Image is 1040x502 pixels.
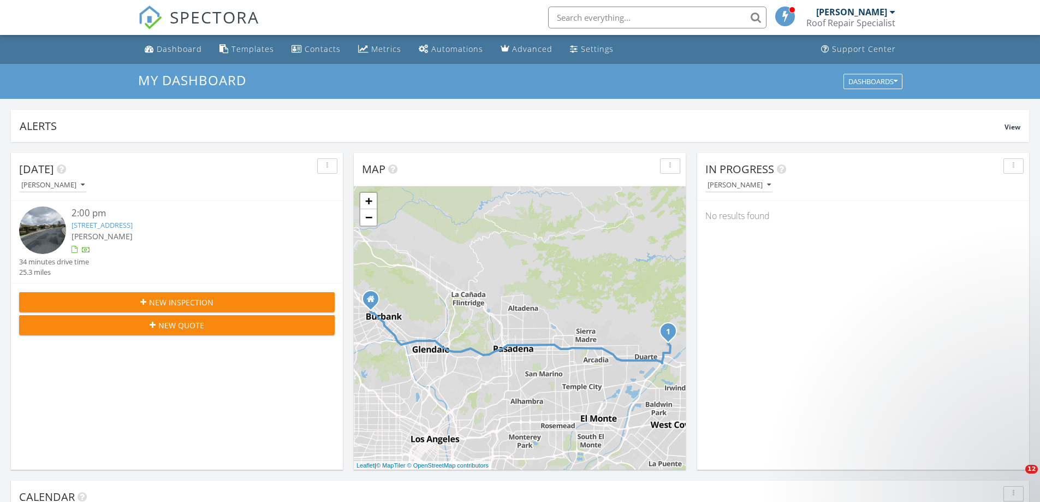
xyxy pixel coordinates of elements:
[414,39,488,60] a: Automations (Basic)
[21,181,85,189] div: [PERSON_NAME]
[666,328,670,336] i: 1
[19,315,335,335] button: New Quote
[19,292,335,312] button: New Inspection
[354,39,406,60] a: Metrics
[843,74,902,89] button: Dashboards
[806,17,895,28] div: Roof Repair Specialist
[138,15,259,38] a: SPECTORA
[376,462,406,469] a: © MapTiler
[149,297,213,308] span: New Inspection
[19,267,89,277] div: 25.3 miles
[362,162,385,176] span: Map
[548,7,766,28] input: Search everything...
[697,201,1029,231] div: No results found
[1003,465,1029,491] iframe: Intercom live chat
[705,162,774,176] span: In Progress
[72,206,308,220] div: 2:00 pm
[72,231,133,241] span: [PERSON_NAME]
[140,39,206,60] a: Dashboard
[215,39,278,60] a: Templates
[356,462,375,469] a: Leaflet
[19,257,89,267] div: 34 minutes drive time
[360,193,377,209] a: Zoom in
[708,181,771,189] div: [PERSON_NAME]
[566,39,618,60] a: Settings
[19,162,54,176] span: [DATE]
[431,44,483,54] div: Automations
[512,44,552,54] div: Advanced
[305,44,341,54] div: Contacts
[832,44,896,54] div: Support Center
[371,44,401,54] div: Metrics
[287,39,345,60] a: Contacts
[581,44,614,54] div: Settings
[19,178,87,193] button: [PERSON_NAME]
[354,461,491,470] div: |
[816,7,887,17] div: [PERSON_NAME]
[72,220,133,230] a: [STREET_ADDRESS]
[705,178,773,193] button: [PERSON_NAME]
[231,44,274,54] div: Templates
[360,209,377,226] a: Zoom out
[817,39,900,60] a: Support Center
[407,462,489,469] a: © OpenStreetMap contributors
[496,39,557,60] a: Advanced
[668,331,675,338] div: 59 Crestview St, Duarte, CA 91010
[371,299,377,305] div: 1061 N Victory Pl, Burbank CA 91502
[170,5,259,28] span: SPECTORA
[138,71,246,89] span: My Dashboard
[19,206,335,277] a: 2:00 pm [STREET_ADDRESS] [PERSON_NAME] 34 minutes drive time 25.3 miles
[158,320,204,331] span: New Quote
[20,119,1005,133] div: Alerts
[19,206,66,253] img: streetview
[138,5,162,29] img: The Best Home Inspection Software - Spectora
[1025,465,1038,474] span: 12
[848,78,898,85] div: Dashboards
[157,44,202,54] div: Dashboard
[1005,122,1020,132] span: View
